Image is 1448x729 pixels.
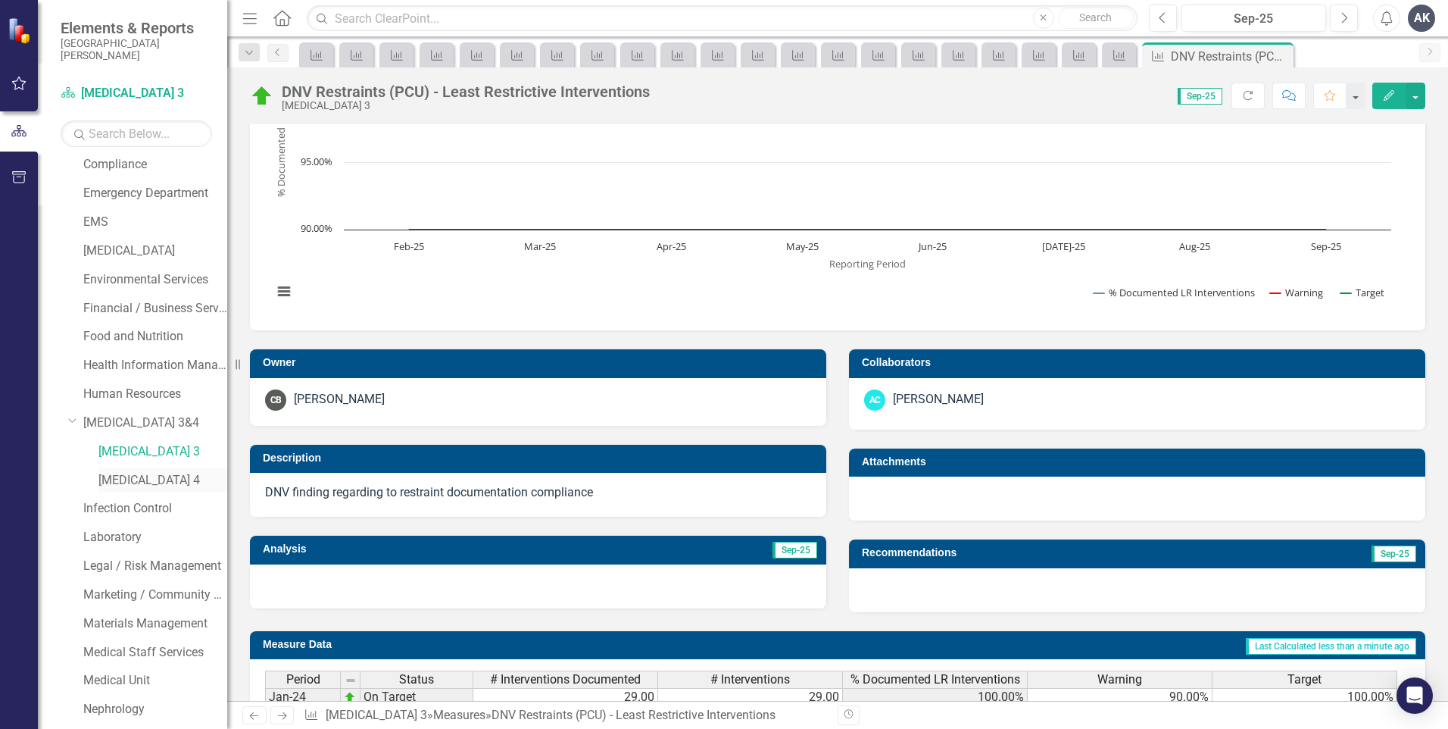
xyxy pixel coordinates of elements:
[83,328,227,346] a: Food and Nutrition
[1287,673,1322,687] span: Target
[1340,286,1385,299] button: Show Target
[83,185,227,202] a: Emergency Department
[83,558,227,575] a: Legal / Risk Management
[307,5,1137,32] input: Search ClearPoint...
[265,88,1410,315] div: Chart. Highcharts interactive chart.
[1058,8,1134,29] button: Search
[83,615,227,633] a: Materials Management
[83,644,227,662] a: Medical Staff Services
[345,674,357,687] img: 8DAGhfEEPCf229AAAAAElFTkSuQmCC
[524,239,556,253] text: Mar-25
[657,239,686,253] text: Apr-25
[83,357,227,374] a: Health Information Management
[61,37,212,62] small: [GEOGRAPHIC_DATA][PERSON_NAME]
[1171,47,1290,66] div: DNV Restraints (PCU) - Least Restrictive Interventions
[1408,5,1435,32] button: AK
[83,500,227,518] a: Infection Control
[265,688,341,706] td: Jan-24
[83,701,227,718] a: Nephrology
[61,19,212,37] span: Elements & Reports
[710,673,790,687] span: # Interventions
[1372,546,1416,562] span: Sep-25
[263,452,819,464] h3: Description
[83,242,227,260] a: [MEDICAL_DATA]
[1079,11,1112,23] span: Search
[263,357,819,368] h3: Owner
[862,456,1418,468] h3: Attachments
[83,672,227,690] a: Medical Unit
[394,239,424,253] text: Feb-25
[273,281,295,302] button: View chart menu, Chart
[83,529,227,546] a: Laboratory
[1178,88,1222,105] span: Sep-25
[433,708,485,722] a: Measures
[265,88,1399,315] svg: Interactive chart
[862,357,1418,368] h3: Collaborators
[1042,239,1085,253] text: [DATE]-25
[843,688,1028,706] td: 100.00%
[1246,638,1416,655] span: Last Calculated less than a minute ago
[473,688,658,706] td: 29.00
[61,120,212,147] input: Search Below...
[492,708,775,722] div: DNV Restraints (PCU) - Least Restrictive Interventions
[83,386,227,403] a: Human Resources
[1311,239,1341,253] text: Sep-25
[862,547,1236,558] h3: Recommendations
[274,128,288,198] text: % Documented
[83,415,227,432] a: [MEDICAL_DATA] 3&4
[265,390,286,411] div: CB
[344,691,356,703] img: zOikAAAAAElFTkSuQmCC
[1181,5,1326,32] button: Sep-25
[282,83,650,100] div: DNV Restraints (PCU) - Least Restrictive Interventions
[83,300,227,318] a: Financial / Business Services
[1179,239,1210,253] text: Aug-25
[286,673,320,687] span: Period
[98,472,227,490] a: [MEDICAL_DATA] 4
[407,227,1329,233] g: Warning, line 2 of 3 with 8 data points.
[360,688,473,706] td: On Target
[265,484,811,502] p: DNV finding regarding to restraint documentation compliance
[829,257,906,271] text: Reporting Period
[772,542,817,558] span: Sep-25
[864,390,885,411] div: AC
[658,688,843,706] td: 29.00
[304,707,826,724] div: » »
[8,17,34,44] img: ClearPoint Strategy
[326,708,427,722] a: [MEDICAL_DATA] 3
[282,100,650,111] div: [MEDICAL_DATA] 3
[1397,677,1433,714] div: Open Intercom Messenger
[917,239,947,253] text: Jun-25
[294,391,385,408] div: [PERSON_NAME]
[83,271,227,289] a: Environmental Services
[1212,688,1397,706] td: 100.00%
[1028,688,1212,706] td: 90.00%
[83,587,227,604] a: Marketing / Community Services
[263,543,532,555] h3: Analysis
[301,155,332,168] text: 95.00%
[250,84,274,108] img: On Target
[83,214,227,231] a: EMS
[1270,286,1324,299] button: Show Warning
[786,239,819,253] text: May-25
[98,443,227,461] a: [MEDICAL_DATA] 3
[893,391,984,408] div: [PERSON_NAME]
[263,639,594,650] h3: Measure Data
[850,673,1020,687] span: % Documented LR Interventions
[1094,286,1254,299] button: Show % Documented LR Interventions
[490,673,641,687] span: # Interventions Documented
[301,221,332,235] text: 90.00%
[1187,10,1321,28] div: Sep-25
[399,673,434,687] span: Status
[61,85,212,102] a: [MEDICAL_DATA] 3
[83,156,227,174] a: Compliance
[1097,673,1142,687] span: Warning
